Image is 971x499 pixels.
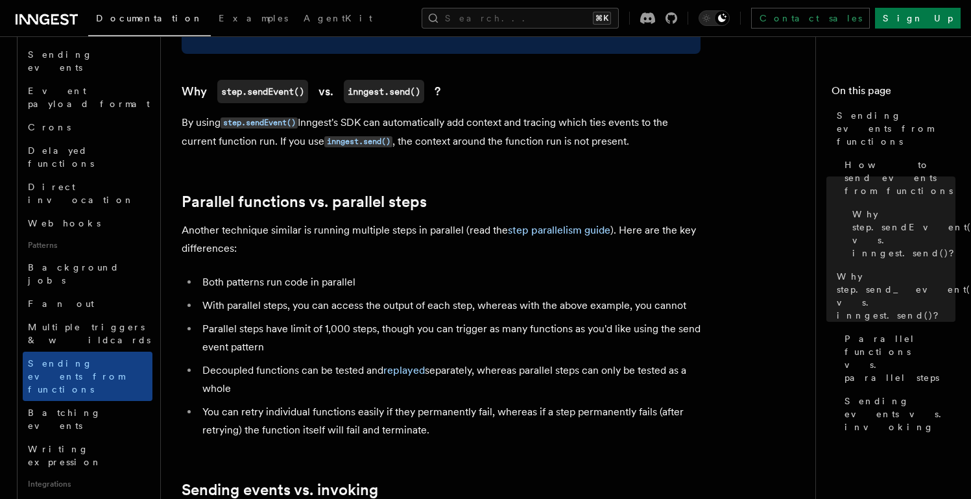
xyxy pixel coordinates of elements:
span: Sending events from functions [28,358,125,395]
a: Sending events [23,43,152,79]
a: Sending events from functions [832,104,955,153]
span: Integrations [23,474,152,494]
code: step.sendEvent() [217,80,308,103]
a: inngest.send() [324,135,392,147]
code: inngest.send() [344,80,424,103]
a: Direct invocation [23,175,152,212]
li: You can retry individual functions easily if they permanently fail, whereas if a step permanently... [198,403,701,439]
a: replayed [383,364,425,376]
a: Writing expression [23,437,152,474]
p: By using Inngest's SDK can automatically add context and tracing which ties events to the current... [182,114,701,151]
a: Sending events from functions [23,352,152,401]
a: Why step.send_event() vs. inngest.send()? [832,265,955,327]
span: Sending events from functions [837,109,955,148]
a: Fan out [23,292,152,315]
a: Contact sales [751,8,870,29]
a: Documentation [88,4,211,36]
span: How to send events from functions [845,158,955,197]
span: AgentKit [304,13,372,23]
span: Delayed functions [28,145,94,169]
span: Webhooks [28,218,101,228]
a: Event payload format [23,79,152,116]
code: inngest.send() [324,136,392,147]
a: Examples [211,4,296,35]
li: Both patterns run code in parallel [198,273,701,291]
kbd: ⌘K [593,12,611,25]
span: Examples [219,13,288,23]
span: Sending events [28,49,93,73]
a: Multiple triggers & wildcards [23,315,152,352]
a: Delayed functions [23,139,152,175]
button: Toggle dark mode [699,10,730,26]
a: step.sendEvent() [221,116,298,128]
p: Another technique similar is running multiple steps in parallel (read the ). Here are the key dif... [182,221,701,258]
a: Background jobs [23,256,152,292]
span: Sending events vs. invoking [845,395,955,433]
h4: On this page [832,83,955,104]
a: Webhooks [23,212,152,235]
a: Parallel functions vs. parallel steps [839,327,955,389]
a: Crons [23,116,152,139]
span: Patterns [23,235,152,256]
code: step.sendEvent() [221,117,298,128]
a: AgentKit [296,4,380,35]
span: Writing expression [28,444,102,467]
span: Direct invocation [28,182,134,205]
span: Multiple triggers & wildcards [28,322,150,345]
a: Batching events [23,401,152,437]
span: Fan out [28,298,94,309]
a: Parallel functions vs. parallel steps [182,193,427,211]
a: Sign Up [875,8,961,29]
span: Documentation [96,13,203,23]
a: Whystep.sendEvent()vs.inngest.send()? [182,80,440,103]
li: With parallel steps, you can access the output of each step, whereas with the above example, you ... [198,297,701,315]
a: step parallelism guide [508,224,610,236]
span: Event payload format [28,86,150,109]
span: Parallel functions vs. parallel steps [845,332,955,384]
span: Background jobs [28,262,119,286]
a: Sending events vs. invoking [182,481,378,499]
a: Why step.sendEvent() vs. inngest.send()? [847,202,955,265]
a: How to send events from functions [839,153,955,202]
a: Sending events vs. invoking [839,389,955,439]
li: Decoupled functions can be tested and separately, whereas parallel steps can only be tested as a ... [198,361,701,398]
li: Parallel steps have limit of 1,000 steps, though you can trigger as many functions as you'd like ... [198,320,701,356]
button: Search...⌘K [422,8,619,29]
span: Batching events [28,408,101,431]
span: Crons [28,122,71,132]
